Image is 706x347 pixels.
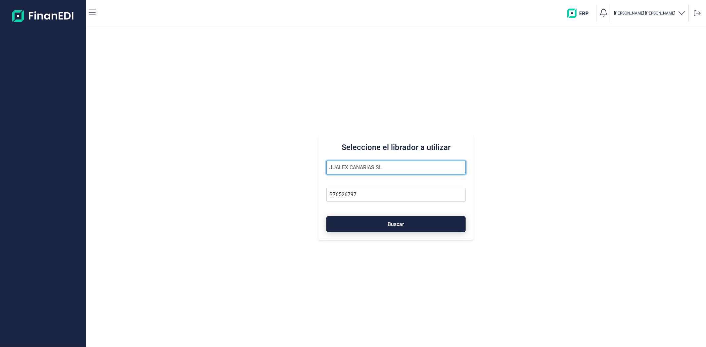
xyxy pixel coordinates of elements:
[326,161,465,174] input: Seleccione la razón social
[326,142,465,153] h3: Seleccione el librador a utilizar
[567,9,593,18] img: erp
[614,9,686,18] button: [PERSON_NAME] [PERSON_NAME]
[12,5,74,26] img: Logo de aplicación
[326,188,465,202] input: Busque por NIF
[388,222,404,227] span: Buscar
[614,11,675,16] p: [PERSON_NAME] [PERSON_NAME]
[326,216,465,232] button: Buscar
